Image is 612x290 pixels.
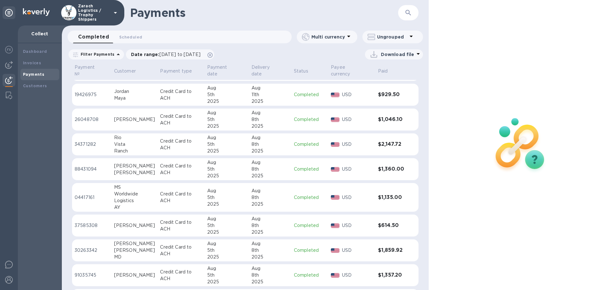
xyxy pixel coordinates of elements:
p: Payment date [207,64,238,77]
div: Aug [207,85,246,91]
p: Filter Payments [78,52,114,57]
div: [PERSON_NAME] [114,240,155,247]
span: Paid [378,68,396,74]
p: 04417161 [75,194,109,201]
div: [PERSON_NAME] [114,272,155,279]
div: 2025 [207,148,246,154]
p: USD [342,222,373,229]
h1: Payments [130,6,361,19]
p: Completed [294,141,326,148]
p: Completed [294,166,326,173]
p: Credit Card to ACH [160,138,202,151]
span: [DATE] to [DATE] [159,52,200,57]
div: [PERSON_NAME] [114,163,155,169]
div: 2025 [207,173,246,179]
span: Customer [114,68,144,74]
b: Payments [23,72,44,77]
div: Aug [207,187,246,194]
div: Date range:[DATE] to [DATE] [126,49,214,60]
div: Aug [207,110,246,116]
p: Zarach Logistics / Trophy Shippers [78,4,110,22]
div: 5th [207,222,246,229]
div: [PERSON_NAME] [114,116,155,123]
div: 2025 [207,229,246,236]
div: [PERSON_NAME] [114,222,155,229]
img: USD [331,273,339,278]
div: 5th [207,194,246,201]
div: 5th [207,247,246,254]
b: Invoices [23,60,41,65]
p: Multi currency [311,34,345,40]
div: 8th [251,194,289,201]
b: Dashboard [23,49,47,54]
div: 2025 [251,173,289,179]
p: USD [342,194,373,201]
div: Aug [207,240,246,247]
p: Customer [114,68,136,74]
p: Payee currency [331,64,364,77]
p: Delivery date [251,64,280,77]
div: Aug [207,216,246,222]
p: Completed [294,222,326,229]
p: USD [342,91,373,98]
p: USD [342,141,373,148]
span: Payee currency [331,64,373,77]
p: Completed [294,91,326,98]
div: [PERSON_NAME] [114,247,155,254]
p: Payment № [75,64,101,77]
div: Aug [251,187,289,194]
div: Maya [114,95,155,102]
p: 19426975 [75,91,109,98]
div: Aug [251,85,289,91]
span: Payment date [207,64,246,77]
img: USD [331,167,339,172]
p: Credit Card to ACH [160,191,202,204]
img: USD [331,93,339,97]
div: Aug [207,265,246,272]
p: 34371282 [75,141,109,148]
div: Aug [251,265,289,272]
span: Status [294,68,317,74]
p: Credit Card to ACH [160,269,202,282]
h3: $2,147.72 [378,141,406,147]
div: 8th [251,247,289,254]
span: Payment № [75,64,109,77]
img: USD [331,117,339,122]
div: 2025 [251,254,289,260]
p: Collect [23,31,57,37]
p: Date range : [131,51,204,58]
div: 8th [251,141,289,148]
div: 2025 [207,201,246,208]
p: Completed [294,272,326,279]
h3: $1,135.00 [378,195,406,201]
div: 5th [207,166,246,173]
div: Aug [251,240,289,247]
p: Completed [294,194,326,201]
p: Completed [294,247,326,254]
h3: $1,046.10 [378,117,406,123]
div: 5th [207,116,246,123]
div: Unpin categories [3,6,15,19]
p: Credit Card to ACH [160,88,202,102]
img: Foreign exchange [5,46,13,53]
div: 2025 [207,98,246,105]
div: Vista [114,141,155,148]
div: Aug [251,216,289,222]
div: Aug [207,159,246,166]
div: Aug [251,159,289,166]
div: 8th [251,272,289,279]
p: Credit Card to ACH [160,244,202,257]
div: 2025 [207,279,246,285]
div: Rio [114,134,155,141]
p: Ungrouped [377,34,407,40]
p: 30263342 [75,247,109,254]
p: USD [342,116,373,123]
div: [PERSON_NAME] [114,169,155,176]
p: Credit Card to ACH [160,219,202,232]
img: Logo [23,8,50,16]
b: Customers [23,83,47,88]
div: Jordan [114,88,155,95]
p: Completed [294,116,326,123]
p: Paid [378,68,388,74]
div: 8th [251,116,289,123]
